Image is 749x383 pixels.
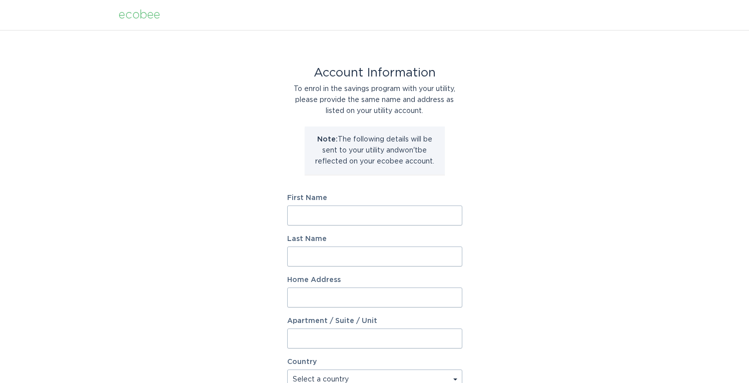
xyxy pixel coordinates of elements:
p: The following details will be sent to your utility and won't be reflected on your ecobee account. [312,134,437,167]
div: ecobee [119,9,160,20]
div: Account Information [287,67,462,78]
label: Home Address [287,276,462,283]
label: Last Name [287,235,462,242]
div: To enrol in the savings program with your utility, please provide the same name and address as li... [287,83,462,116]
label: Country [287,358,317,365]
label: Apartment / Suite / Unit [287,317,462,324]
label: First Name [287,194,462,201]
strong: Note: [317,136,338,143]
